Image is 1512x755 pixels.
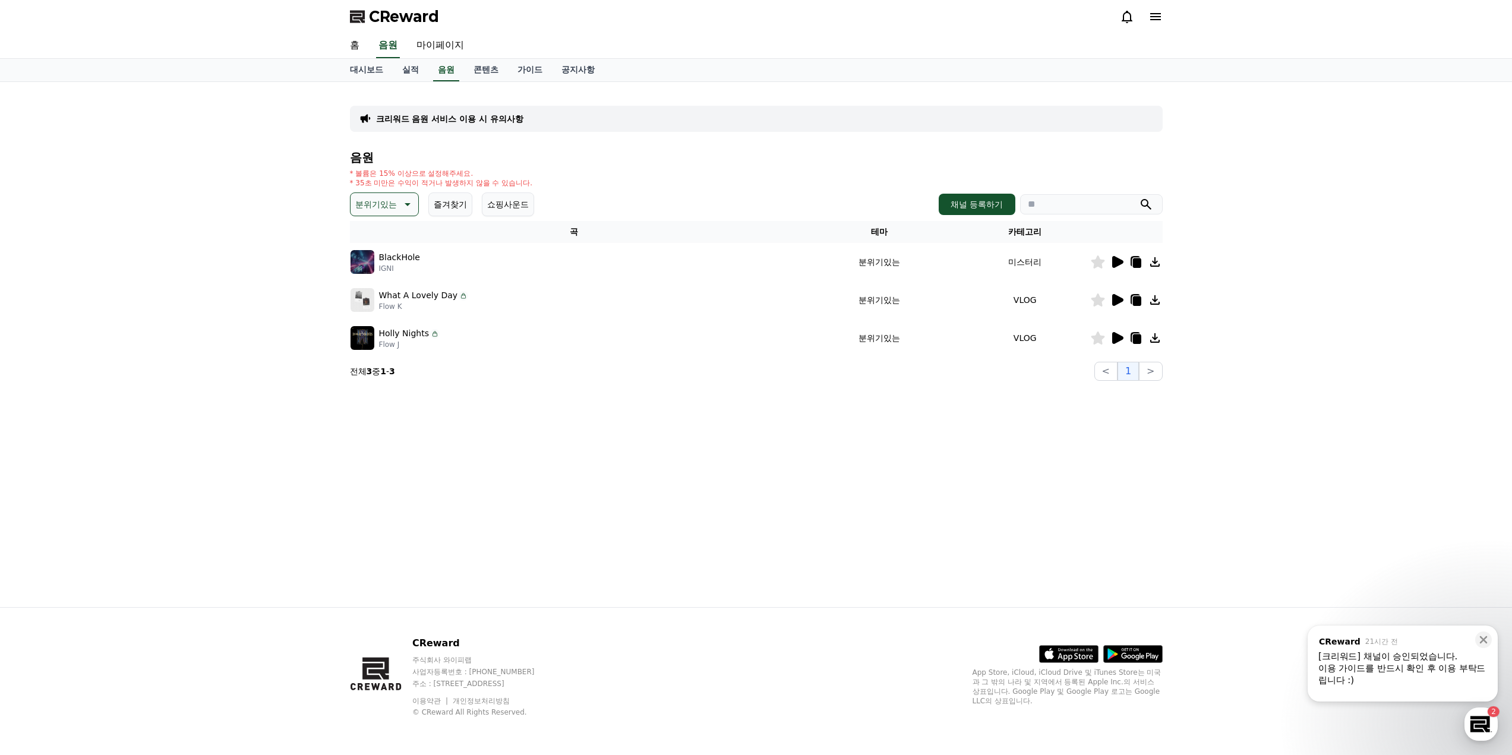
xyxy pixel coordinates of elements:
img: music [351,288,374,312]
strong: 3 [389,367,395,376]
p: What A Lovely Day [379,289,458,302]
button: 즐겨찾기 [428,192,472,216]
img: music [351,250,374,274]
td: VLOG [960,281,1090,319]
p: 분위기있는 [355,196,397,213]
img: music [351,326,374,350]
p: IGNI [379,264,420,273]
td: 분위기있는 [798,319,959,357]
a: 설정 [153,377,228,406]
button: < [1094,362,1118,381]
span: 2 [121,376,125,386]
p: © CReward All Rights Reserved. [412,707,557,717]
td: VLOG [960,319,1090,357]
span: 대화 [109,395,123,405]
button: 분위기있는 [350,192,419,216]
p: CReward [412,636,557,650]
td: 미스터리 [960,243,1090,281]
a: 이용약관 [412,697,450,705]
p: 주소 : [STREET_ADDRESS] [412,679,557,688]
th: 카테고리 [960,221,1090,243]
button: 쇼핑사운드 [482,192,534,216]
strong: 1 [380,367,386,376]
p: Flow K [379,302,469,311]
p: App Store, iCloud, iCloud Drive 및 iTunes Store는 미국과 그 밖의 나라 및 지역에서 등록된 Apple Inc.의 서비스 상표입니다. Goo... [973,668,1163,706]
a: CReward [350,7,439,26]
span: 홈 [37,394,45,404]
a: 마이페이지 [407,33,474,58]
button: 1 [1118,362,1139,381]
a: 개인정보처리방침 [453,697,510,705]
h4: 음원 [350,151,1163,164]
td: 분위기있는 [798,243,959,281]
a: 홈 [4,377,78,406]
th: 곡 [350,221,799,243]
a: 크리워드 음원 서비스 이용 시 유의사항 [376,113,523,125]
strong: 3 [367,367,373,376]
p: 전체 중 - [350,365,395,377]
a: 콘텐츠 [464,59,508,81]
p: Flow J [379,340,440,349]
p: * 볼륨은 15% 이상으로 설정해주세요. [350,169,533,178]
a: 2대화 [78,377,153,406]
p: Holly Nights [379,327,430,340]
button: > [1139,362,1162,381]
a: 공지사항 [552,59,604,81]
td: 분위기있는 [798,281,959,319]
span: CReward [369,7,439,26]
span: 설정 [184,394,198,404]
p: BlackHole [379,251,420,264]
p: 사업자등록번호 : [PHONE_NUMBER] [412,667,557,677]
button: 채널 등록하기 [939,194,1015,215]
a: 대시보드 [340,59,393,81]
th: 테마 [798,221,959,243]
a: 홈 [340,33,369,58]
a: 실적 [393,59,428,81]
p: 주식회사 와이피랩 [412,655,557,665]
p: * 35초 미만은 수익이 적거나 발생하지 않을 수 있습니다. [350,178,533,188]
a: 음원 [376,33,400,58]
a: 음원 [433,59,459,81]
a: 가이드 [508,59,552,81]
